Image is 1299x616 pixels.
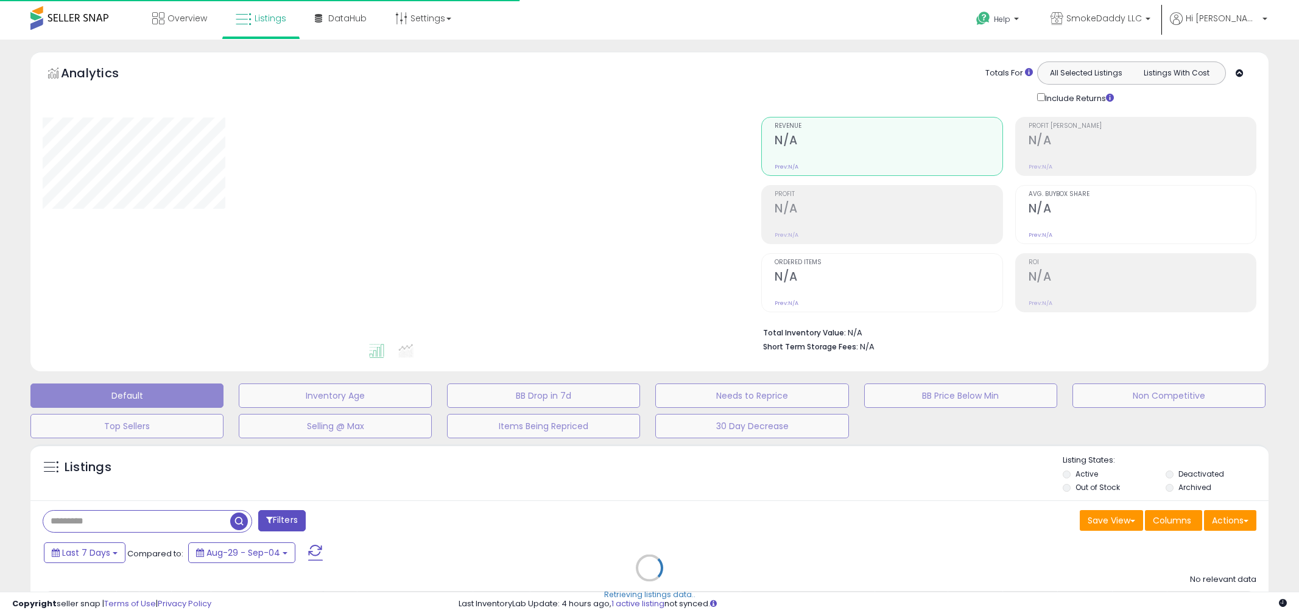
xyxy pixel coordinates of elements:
h2: N/A [775,133,1002,150]
h2: N/A [1029,270,1256,286]
small: Prev: N/A [1029,163,1052,170]
div: Retrieving listings data.. [604,589,695,600]
button: Items Being Repriced [447,414,640,438]
button: Selling @ Max [239,414,432,438]
span: SmokeDaddy LLC [1066,12,1142,24]
button: 30 Day Decrease [655,414,848,438]
span: Avg. Buybox Share [1029,191,1256,198]
h5: Analytics [61,65,143,85]
i: Get Help [976,11,991,26]
button: BB Price Below Min [864,383,1057,408]
span: ROI [1029,259,1256,266]
div: Include Returns [1028,91,1128,105]
small: Prev: N/A [775,163,798,170]
h2: N/A [775,270,1002,286]
a: Hi [PERSON_NAME] [1170,12,1267,40]
span: Revenue [775,123,1002,130]
span: Listings [255,12,286,24]
button: All Selected Listings [1041,65,1132,81]
button: Listings With Cost [1131,65,1222,81]
span: Hi [PERSON_NAME] [1186,12,1259,24]
small: Prev: N/A [1029,299,1052,307]
button: Non Competitive [1072,383,1266,408]
a: Help [966,2,1031,40]
button: Inventory Age [239,383,432,408]
div: Totals For [985,68,1033,79]
b: Total Inventory Value: [763,327,846,338]
h2: N/A [1029,133,1256,150]
button: Needs to Reprice [655,383,848,408]
span: Ordered Items [775,259,1002,266]
h2: N/A [775,201,1002,218]
small: Prev: N/A [775,299,798,307]
strong: Copyright [12,598,57,609]
small: Prev: N/A [1029,231,1052,239]
small: Prev: N/A [775,231,798,239]
span: Help [994,14,1010,24]
button: Top Sellers [30,414,224,438]
b: Short Term Storage Fees: [763,341,858,352]
li: N/A [763,324,1247,339]
button: Default [30,383,224,408]
button: BB Drop in 7d [447,383,640,408]
div: seller snap | | [12,598,211,610]
span: Profit [PERSON_NAME] [1029,123,1256,130]
span: Overview [167,12,207,24]
span: Profit [775,191,1002,198]
span: DataHub [328,12,367,24]
span: N/A [860,341,875,352]
h2: N/A [1029,201,1256,218]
